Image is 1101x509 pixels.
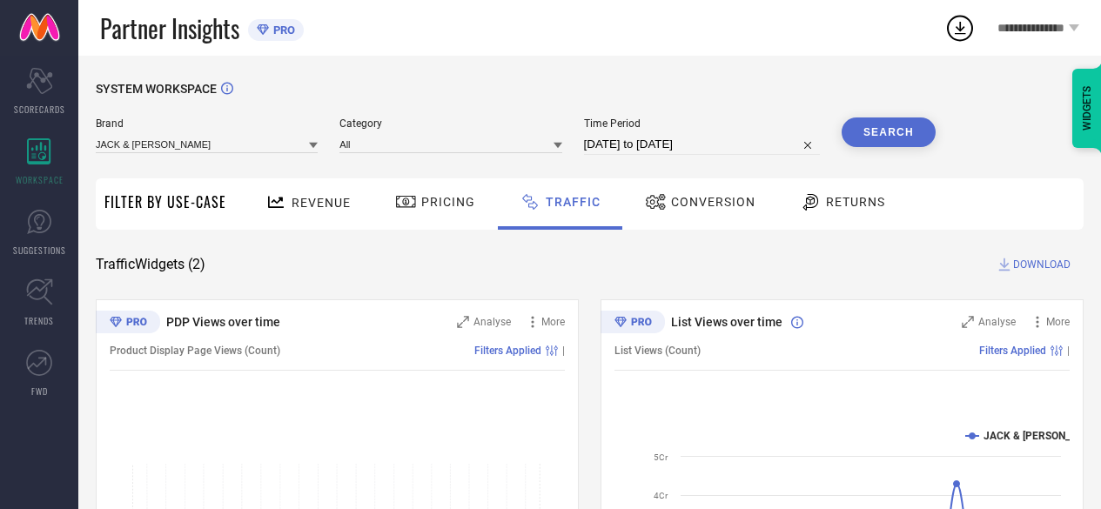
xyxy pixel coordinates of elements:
span: More [1046,316,1070,328]
text: 5Cr [654,452,668,462]
span: Traffic Widgets ( 2 ) [96,256,205,273]
span: SUGGESTIONS [13,244,66,257]
span: PRO [269,23,295,37]
svg: Zoom [962,316,974,328]
span: More [541,316,565,328]
span: Category [339,117,561,130]
span: Filter By Use-Case [104,191,226,212]
span: WORKSPACE [16,173,64,186]
span: PDP Views over time [166,315,280,329]
input: Select time period [584,134,820,155]
span: Revenue [292,196,351,210]
span: Partner Insights [100,10,239,46]
span: Filters Applied [474,345,541,357]
span: Analyse [978,316,1016,328]
div: Premium [601,311,665,337]
span: | [562,345,565,357]
span: FWD [31,385,48,398]
span: TRENDS [24,314,54,327]
div: Premium [96,311,160,337]
span: | [1067,345,1070,357]
span: Traffic [546,195,601,209]
svg: Zoom [457,316,469,328]
span: Pricing [421,195,475,209]
span: Returns [826,195,885,209]
span: Product Display Page Views (Count) [110,345,280,357]
span: Conversion [671,195,755,209]
span: Time Period [584,117,820,130]
button: Search [842,117,936,147]
text: 4Cr [654,491,668,500]
span: List Views over time [671,315,782,329]
span: List Views (Count) [614,345,701,357]
span: Analyse [473,316,511,328]
span: Filters Applied [979,345,1046,357]
span: DOWNLOAD [1013,256,1071,273]
div: Open download list [944,12,976,44]
span: SCORECARDS [14,103,65,116]
span: SYSTEM WORKSPACE [96,82,217,96]
span: Brand [96,117,318,130]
